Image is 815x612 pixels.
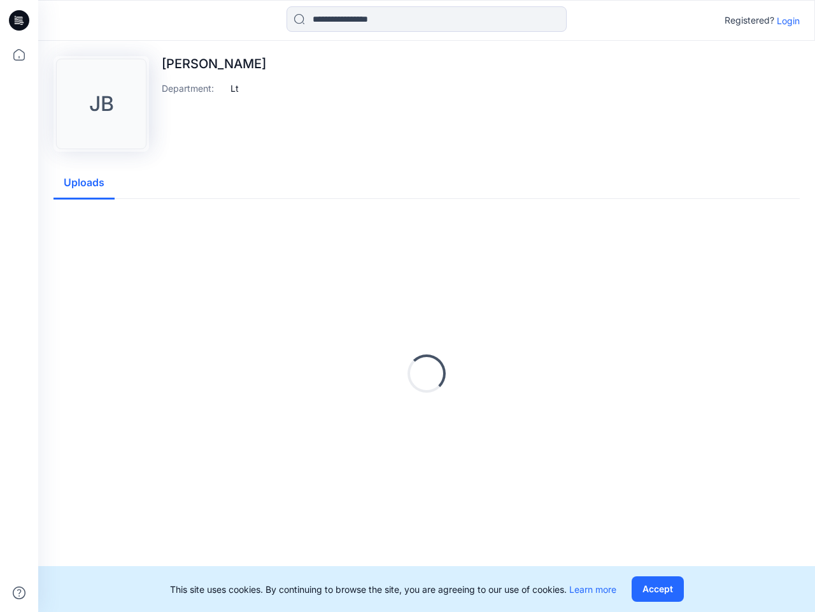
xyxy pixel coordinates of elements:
a: Learn more [569,584,616,595]
p: Login [777,14,800,27]
p: Department : [162,82,225,95]
p: This site uses cookies. By continuing to browse the site, you are agreeing to our use of cookies. [170,583,616,596]
button: Accept [632,576,684,602]
div: JB [56,59,146,149]
p: Lt [230,82,239,95]
p: [PERSON_NAME] [162,56,266,71]
button: Uploads [53,167,115,200]
p: Registered? [725,13,774,28]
